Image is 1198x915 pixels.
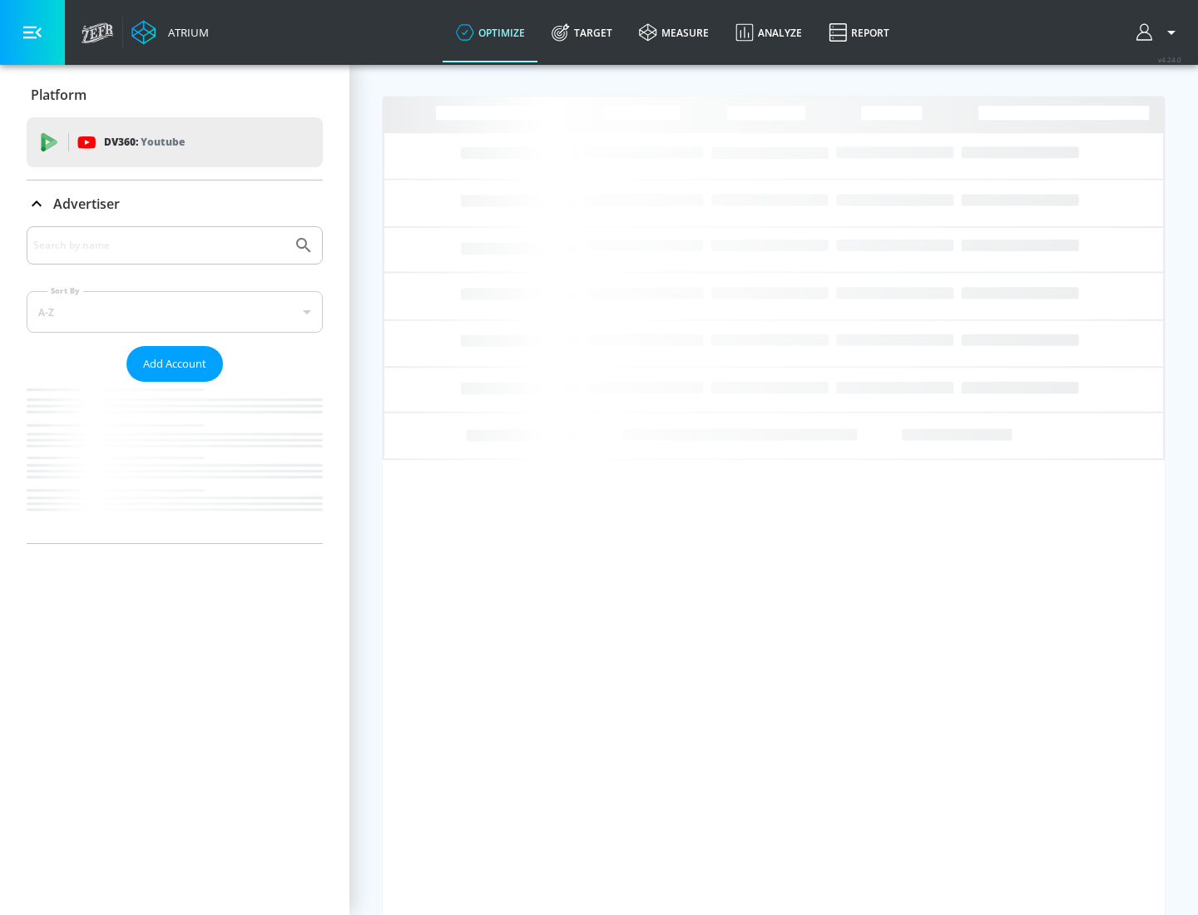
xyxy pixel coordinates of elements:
span: v 4.24.0 [1158,55,1181,64]
a: Target [538,2,626,62]
p: DV360: [104,133,185,151]
div: Atrium [161,25,209,40]
div: DV360: Youtube [27,117,323,167]
a: Analyze [722,2,815,62]
button: Add Account [126,346,223,382]
div: Advertiser [27,226,323,543]
a: Atrium [131,20,209,45]
a: measure [626,2,722,62]
input: Search by name [33,235,285,256]
div: Advertiser [27,181,323,227]
span: Add Account [143,354,206,373]
nav: list of Advertiser [27,382,323,543]
p: Advertiser [53,195,120,213]
div: A-Z [27,291,323,333]
p: Platform [31,86,87,104]
p: Youtube [141,133,185,151]
a: Report [815,2,903,62]
label: Sort By [47,285,83,296]
a: optimize [443,2,538,62]
div: Platform [27,72,323,118]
